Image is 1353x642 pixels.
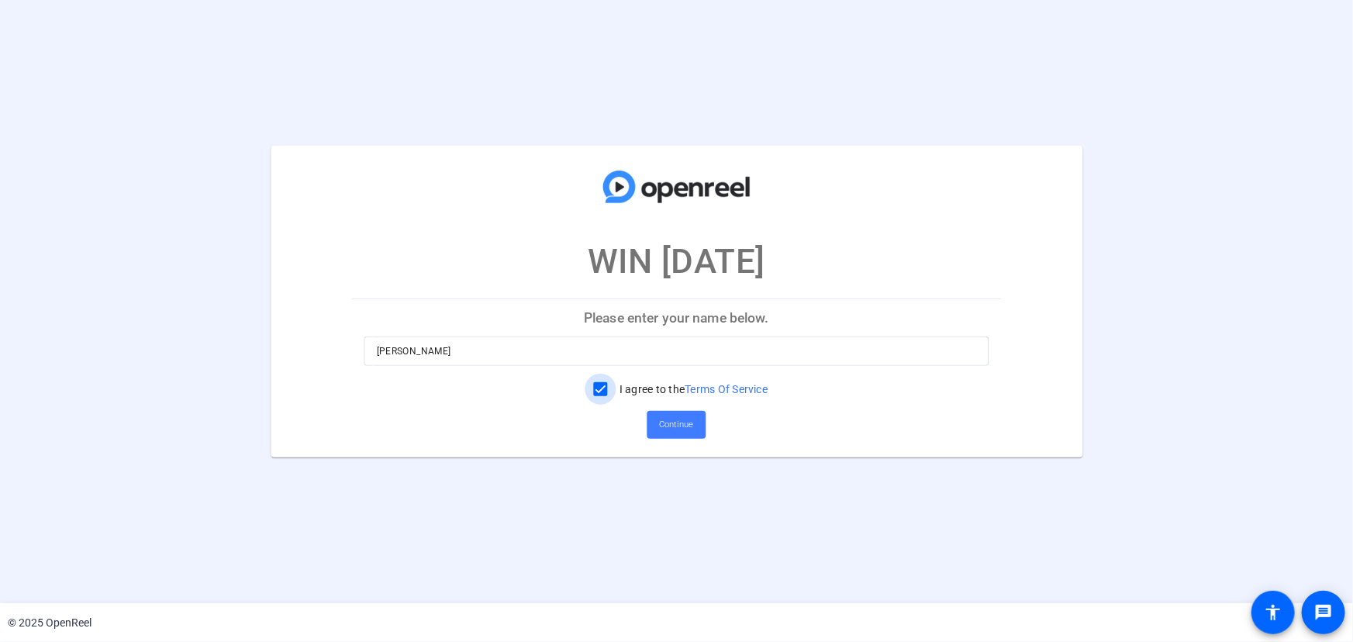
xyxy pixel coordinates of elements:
mat-icon: accessibility [1264,603,1282,622]
a: Terms Of Service [685,383,768,395]
input: Enter your name [377,342,977,361]
mat-icon: message [1314,603,1333,622]
p: WIN [DATE] [588,236,766,287]
span: Continue [660,413,694,437]
img: company-logo [599,161,754,212]
button: Continue [647,411,706,439]
div: © 2025 OpenReel [8,615,91,631]
p: Please enter your name below. [352,299,1002,337]
label: I agree to the [616,381,768,397]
